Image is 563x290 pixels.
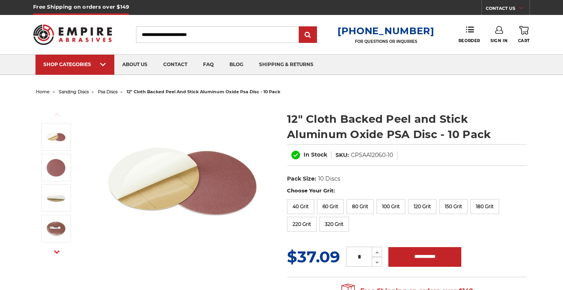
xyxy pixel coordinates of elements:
[337,25,434,37] a: [PHONE_NUMBER]
[195,55,222,75] a: faq
[43,61,106,67] div: SHOP CATEGORIES
[459,26,480,43] a: Reorder
[47,106,66,123] button: Previous
[518,38,530,43] span: Cart
[46,188,66,208] img: sticky backed sanding disc
[155,55,195,75] a: contact
[251,55,321,75] a: shipping & returns
[304,151,327,158] span: In Stock
[104,103,261,260] img: 12 inch Aluminum Oxide PSA Sanding Disc with Cloth Backing
[222,55,251,75] a: blog
[287,175,316,183] dt: Pack Size:
[127,89,280,94] span: 12" cloth backed peel and stick aluminum oxide psa disc - 10 pack
[46,158,66,177] img: peel and stick psa aluminum oxide disc
[33,19,112,50] img: Empire Abrasives
[337,39,434,44] p: FOR QUESTIONS OR INQUIRIES
[486,4,529,15] a: CONTACT US
[59,89,89,94] a: sanding discs
[459,38,480,43] span: Reorder
[98,89,117,94] a: psa discs
[518,26,530,43] a: Cart
[287,111,527,142] h1: 12" Cloth Backed Peel and Stick Aluminum Oxide PSA Disc - 10 Pack
[300,27,316,43] input: Submit
[351,151,393,159] dd: CPSAA12060-10
[46,127,66,147] img: 12 inch Aluminum Oxide PSA Sanding Disc with Cloth Backing
[36,89,50,94] a: home
[336,151,349,159] dt: SKU:
[318,175,340,183] dd: 10 Discs
[287,247,340,266] span: $37.09
[490,38,507,43] span: Sign In
[287,187,527,195] label: Choose Your Grit:
[47,244,66,260] button: Next
[114,55,155,75] a: about us
[46,219,66,238] img: clothed backed AOX PSA - 10 Pack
